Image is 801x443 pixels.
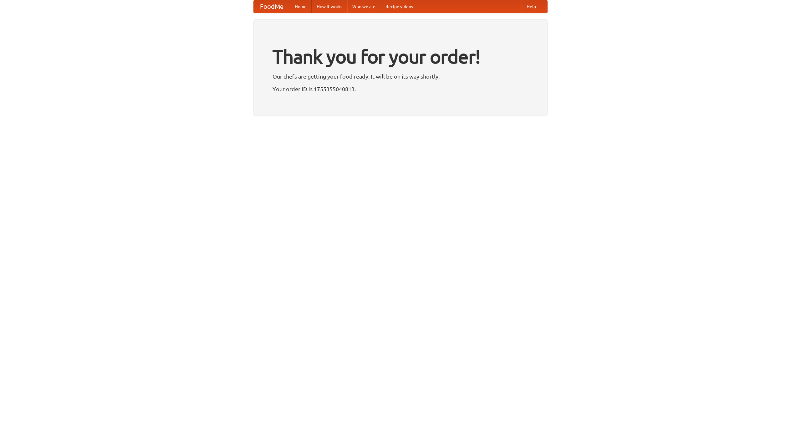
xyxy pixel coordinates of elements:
a: How it works [312,0,347,13]
a: Home [290,0,312,13]
p: Your order ID is 1755355040813. [273,84,528,94]
p: Our chefs are getting your food ready. It will be on its way shortly. [273,72,528,81]
h1: Thank you for your order! [273,42,528,72]
a: FoodMe [254,0,290,13]
a: Recipe videos [380,0,418,13]
a: Help [522,0,541,13]
a: Who we are [347,0,380,13]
